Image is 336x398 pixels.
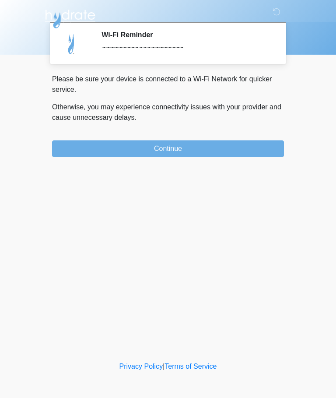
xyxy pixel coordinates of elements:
p: Otherwise, you may experience connectivity issues with your provider and cause unnecessary delays [52,102,284,123]
a: | [163,363,164,370]
div: ~~~~~~~~~~~~~~~~~~~~ [101,42,271,53]
a: Terms of Service [164,363,217,370]
button: Continue [52,140,284,157]
img: Hydrate IV Bar - Arcadia Logo [43,7,97,29]
p: Please be sure your device is connected to a Wi-Fi Network for quicker service. [52,74,284,95]
a: Privacy Policy [119,363,163,370]
span: . [135,114,136,121]
img: Agent Avatar [59,31,85,57]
